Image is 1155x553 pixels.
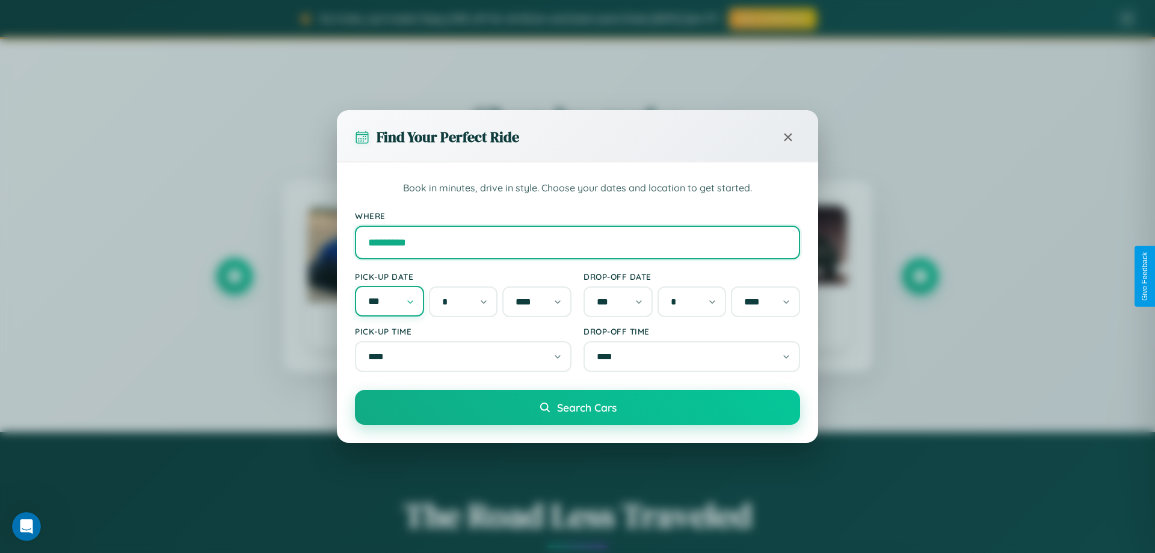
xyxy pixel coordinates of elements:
[584,326,800,336] label: Drop-off Time
[557,401,617,414] span: Search Cars
[355,271,571,282] label: Pick-up Date
[355,326,571,336] label: Pick-up Time
[355,181,800,196] p: Book in minutes, drive in style. Choose your dates and location to get started.
[584,271,800,282] label: Drop-off Date
[377,127,519,147] h3: Find Your Perfect Ride
[355,390,800,425] button: Search Cars
[355,211,800,221] label: Where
